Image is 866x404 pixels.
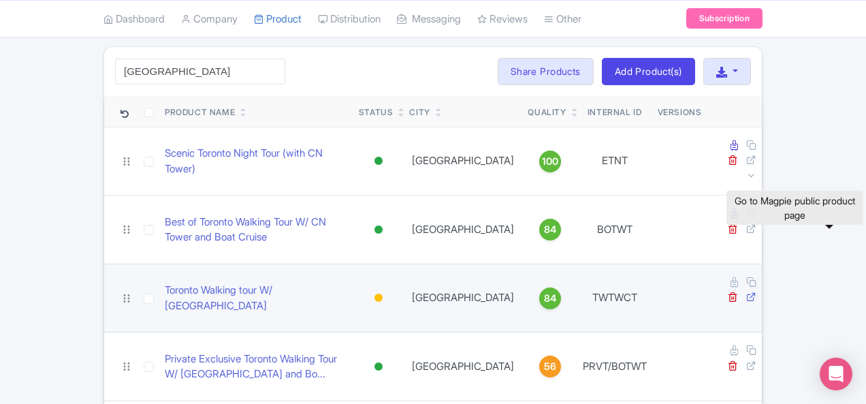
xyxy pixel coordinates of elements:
div: Active [372,151,385,171]
span: 84 [544,222,556,237]
td: [GEOGRAPHIC_DATA] [404,332,522,401]
div: Product Name [165,106,235,119]
input: Search product name, city, or interal id [115,59,285,84]
td: TWTWCT [577,264,652,332]
td: BOTWT [577,196,652,264]
div: Go to Magpie public product page [726,191,863,225]
div: Building [372,288,385,308]
span: 84 [544,291,556,306]
div: Open Intercom Messenger [820,358,852,390]
a: Toronto Walking tour W/ [GEOGRAPHIC_DATA] [165,283,348,313]
a: 84 [528,288,571,309]
td: [GEOGRAPHIC_DATA] [404,264,522,332]
span: 56 [544,359,556,374]
div: Quality [528,106,566,119]
a: Add Product(s) [602,58,695,85]
a: Private Exclusive Toronto Walking Tour W/ [GEOGRAPHIC_DATA] and Bo... [165,352,348,382]
a: 84 [528,219,571,240]
td: [GEOGRAPHIC_DATA] [404,196,522,264]
a: Best of Toronto Walking Tour W/ CN Tower and Boat Cruise [165,215,348,245]
th: Versions [652,96,707,127]
td: [GEOGRAPHIC_DATA] [404,127,522,196]
a: 100 [528,151,571,172]
a: Share Products [498,58,594,85]
td: PRVT/BOTWT [577,332,652,401]
div: Status [359,106,394,119]
a: Scenic Toronto Night Tour (with CN Tower) [165,146,348,176]
th: Internal ID [577,96,652,127]
div: Active [372,220,385,240]
div: Active [372,357,385,377]
div: City [409,106,430,119]
span: 100 [542,154,558,169]
a: 56 [528,356,571,377]
a: Subscription [686,8,763,29]
td: ETNT [577,127,652,196]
